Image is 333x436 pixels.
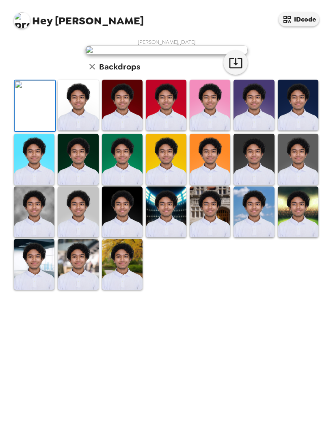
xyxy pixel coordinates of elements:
span: [PERSON_NAME] , [DATE] [138,39,196,46]
h6: Backdrops [99,60,140,73]
img: Original [15,80,55,131]
span: Hey [32,13,52,28]
button: IDcode [279,12,319,26]
span: [PERSON_NAME] [14,8,144,26]
img: user [85,46,248,54]
img: profile pic [14,12,30,28]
